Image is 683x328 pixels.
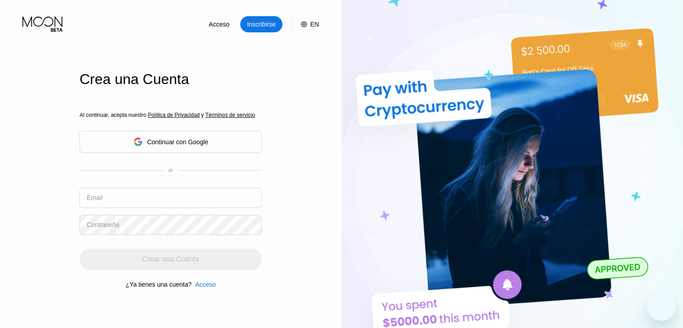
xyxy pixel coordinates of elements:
div: Email [87,194,102,201]
div: Acceso [192,281,216,288]
span: Términos de servicio [205,112,255,118]
div: Crea una Cuenta [79,71,262,88]
div: Acceso [195,281,216,288]
span: Política de Privacidad [148,112,199,118]
div: Continuar con Google [147,138,208,146]
div: Contraseña [87,221,119,228]
div: Al continuar, acepta nuestro [79,112,262,118]
div: Acceso [208,20,230,29]
div: ¿Ya tienes una cuenta? [126,281,192,288]
div: Inscribirse [246,20,277,29]
span: y [200,112,205,118]
div: Continuar con Google [79,131,262,153]
div: or [168,167,173,173]
iframe: Botón para iniciar la ventana de mensajería [647,292,676,321]
div: EN [291,16,319,32]
div: Acceso [198,16,240,32]
div: Inscribirse [240,16,282,32]
div: EN [310,21,319,28]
